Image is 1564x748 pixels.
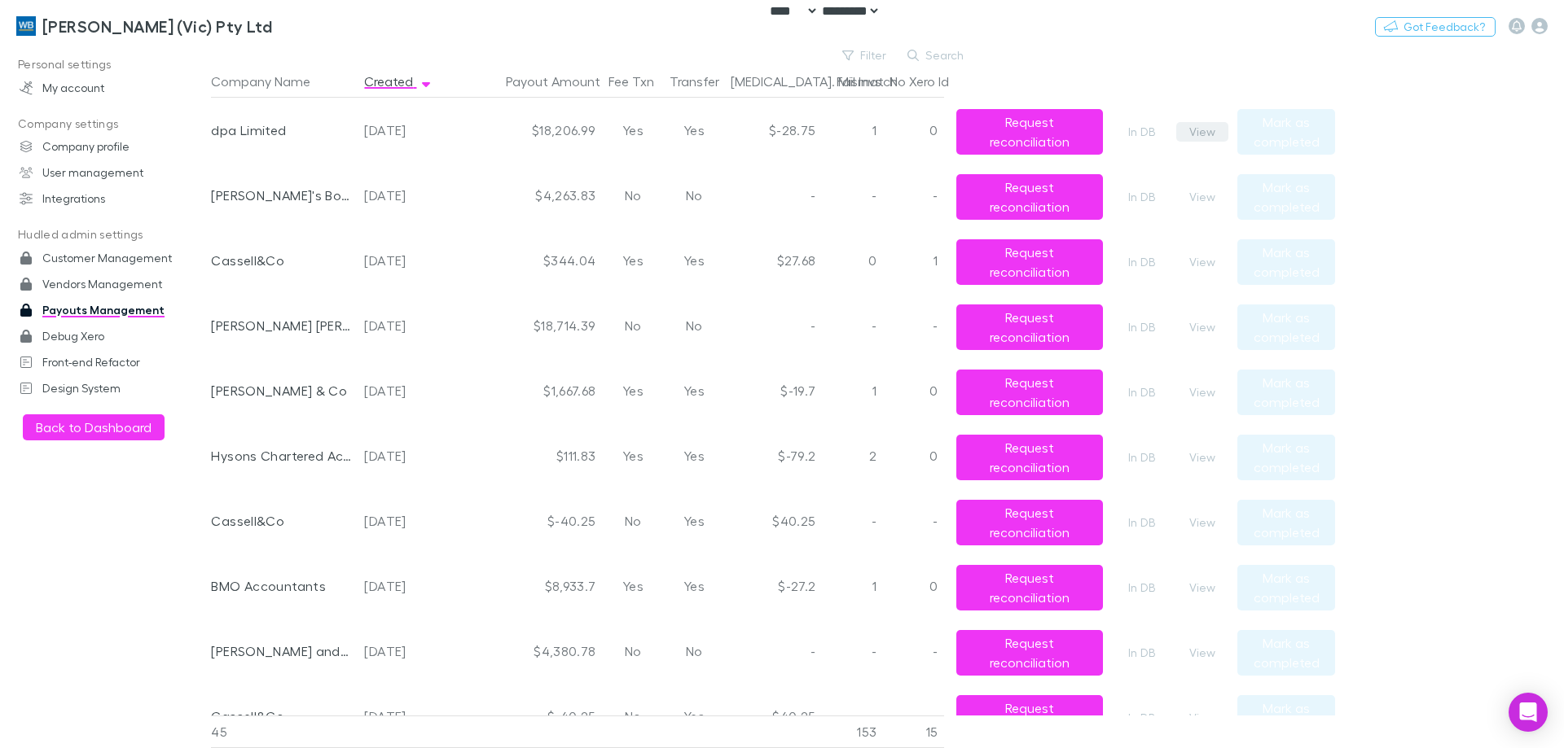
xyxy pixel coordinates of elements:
button: Mark as completed [1237,370,1335,415]
button: Request reconciliation [956,565,1103,610]
button: Fee Txn [608,65,674,98]
button: Request reconciliation [956,174,1103,220]
div: [DATE] [364,98,449,163]
div: 1 [822,358,883,423]
div: 2 [822,423,883,488]
h3: [PERSON_NAME] (Vic) Pty Ltd [42,16,272,36]
div: $-27.2 [724,553,822,619]
button: Got Feedback? [1375,17,1496,37]
a: User management [3,160,220,186]
button: Company Name [211,65,330,98]
div: [DATE] [364,619,449,684]
div: 45 [211,715,358,748]
a: Payouts Management [3,297,220,323]
button: Mark as completed [1237,174,1335,220]
div: [PERSON_NAME] [PERSON_NAME] [PERSON_NAME] Partners [211,293,351,358]
div: $18,206.99 [455,98,602,163]
button: View [1176,643,1228,663]
div: Yes [602,358,663,423]
div: BMO Accountants [211,553,351,619]
button: Back to Dashboard [23,414,165,440]
div: No [663,163,724,228]
div: - [822,293,883,358]
div: $4,263.83 [455,163,602,228]
button: Mark as completed [1237,109,1335,155]
div: [DATE] [364,488,449,553]
div: No [602,163,663,228]
div: dpa Limited [211,98,351,163]
button: [MEDICAL_DATA]. Mismatch [731,65,917,98]
div: 0 [822,228,883,293]
button: Request reconciliation [956,500,1103,545]
p: Hudled admin settings [3,225,220,245]
button: Mark as completed [1237,435,1335,480]
button: Filter [834,46,896,65]
div: No [663,293,724,358]
div: No [602,293,663,358]
a: In DB [1115,383,1167,402]
div: $27.68 [724,228,822,293]
a: My account [3,75,220,101]
div: 15 [883,715,944,748]
div: $4,380.78 [455,619,602,684]
button: Request reconciliation [956,630,1103,676]
button: Search [899,46,973,65]
a: In DB [1115,708,1167,728]
div: No [602,619,663,684]
div: $-79.2 [724,423,822,488]
div: No [663,619,724,684]
button: Mark as completed [1237,565,1335,610]
div: [DATE] [364,553,449,619]
a: In DB [1115,252,1167,272]
div: $18,714.39 [455,293,602,358]
a: Integrations [3,186,220,212]
div: - [724,293,822,358]
a: Company profile [3,133,220,160]
a: In DB [1115,448,1167,467]
div: $111.83 [455,423,602,488]
div: [DATE] [364,358,449,423]
a: In DB [1115,643,1167,663]
button: View [1176,708,1228,728]
div: - [883,488,944,553]
div: Yes [663,488,724,553]
button: Mark as completed [1237,630,1335,676]
div: [DATE] [364,228,449,293]
p: Personal settings [3,55,220,75]
button: View [1176,187,1228,207]
button: Mark as completed [1237,304,1335,350]
button: View [1176,383,1228,402]
div: 1 [822,553,883,619]
a: In DB [1115,122,1167,142]
button: Created [364,65,433,98]
button: Request reconciliation [956,695,1103,741]
div: - [883,619,944,684]
div: Yes [602,423,663,488]
div: Yes [663,553,724,619]
div: 1 [883,228,944,293]
div: - [822,488,883,553]
div: [PERSON_NAME] & Co [211,358,351,423]
div: 0 [883,553,944,619]
button: Request reconciliation [956,109,1103,155]
img: William Buck (Vic) Pty Ltd's Logo [16,16,36,36]
div: Yes [663,228,724,293]
div: Yes [663,358,724,423]
button: Mark as completed [1237,239,1335,285]
div: 0 [883,98,944,163]
div: Yes [663,98,724,163]
button: Request reconciliation [956,304,1103,350]
div: [DATE] [364,163,449,228]
button: Fail Invs [837,65,901,98]
a: In DB [1115,578,1167,597]
div: 0 [883,358,944,423]
div: [DATE] [364,423,449,488]
button: View [1176,513,1228,532]
a: Design System [3,375,220,401]
button: View [1176,122,1228,142]
button: Mark as completed [1237,695,1335,741]
a: Front-end Refactor [3,349,220,375]
div: $1,667.68 [455,358,602,423]
div: No [602,488,663,553]
div: $-28.75 [724,98,822,163]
